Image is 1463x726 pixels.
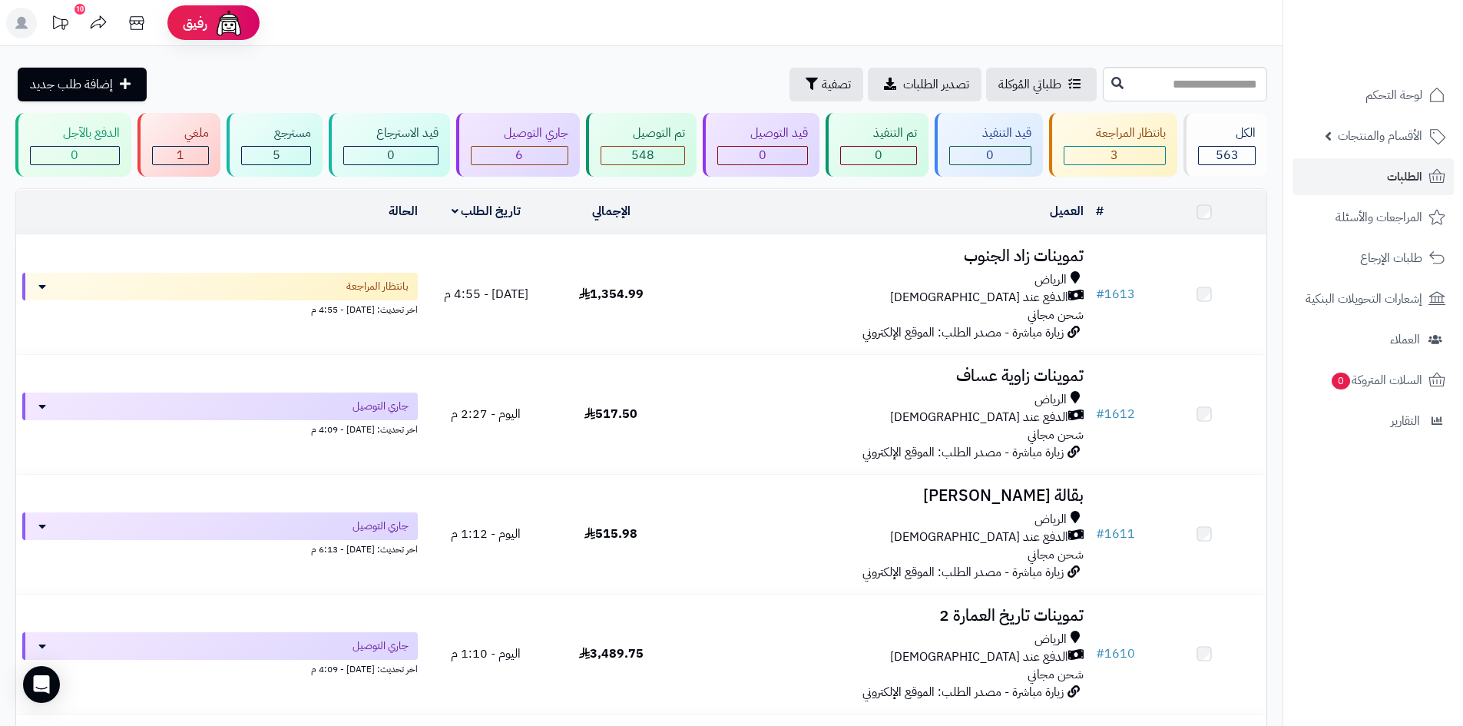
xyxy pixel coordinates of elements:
a: # [1096,202,1104,220]
span: اليوم - 1:10 م [451,645,521,663]
span: 0 [986,146,994,164]
span: تصفية [822,75,851,94]
a: طلباتي المُوكلة [986,68,1097,101]
span: شحن مجاني [1028,306,1084,324]
div: قيد التوصيل [717,124,808,142]
div: قيد التنفيذ [949,124,1031,142]
div: 6 [472,147,568,164]
span: 1 [177,146,184,164]
div: 0 [950,147,1031,164]
div: 0 [31,147,119,164]
span: 0 [875,146,882,164]
span: 548 [631,146,654,164]
div: تم التنفيذ [840,124,917,142]
div: 0 [841,147,916,164]
img: logo-2.png [1359,41,1448,74]
button: تصفية [789,68,863,101]
a: تاريخ الطلب [452,202,521,220]
span: زيارة مباشرة - مصدر الطلب: الموقع الإلكتروني [862,683,1064,701]
div: اخر تحديث: [DATE] - 4:09 م [22,420,418,436]
span: 6 [515,146,523,164]
h3: تموينات تاريخ العمارة 2 [680,607,1084,625]
span: جاري التوصيل [353,399,409,414]
a: قيد التنفيذ 0 [932,113,1046,177]
div: مسترجع [241,124,311,142]
span: رفيق [183,14,207,32]
span: 0 [387,146,395,164]
div: تم التوصيل [601,124,686,142]
span: زيارة مباشرة - مصدر الطلب: الموقع الإلكتروني [862,563,1064,582]
div: اخر تحديث: [DATE] - 4:09 م [22,660,418,676]
span: الدفع عند [DEMOGRAPHIC_DATA] [890,409,1068,426]
span: 3 [1110,146,1118,164]
img: ai-face.png [213,8,244,38]
a: تحديثات المنصة [41,8,79,42]
div: 0 [344,147,438,164]
a: الطلبات [1293,158,1454,195]
a: لوحة التحكم [1293,77,1454,114]
a: إشعارات التحويلات البنكية [1293,280,1454,317]
span: [DATE] - 4:55 م [444,285,528,303]
a: قيد الاسترجاع 0 [326,113,453,177]
span: السلات المتروكة [1330,370,1422,391]
span: 0 [71,146,78,164]
a: إضافة طلب جديد [18,68,147,101]
span: # [1096,645,1104,663]
a: بانتظار المراجعة 3 [1046,113,1181,177]
h3: بقالة [PERSON_NAME] [680,487,1084,505]
span: اليوم - 1:12 م [451,525,521,543]
div: قيد الاسترجاع [343,124,439,142]
span: 0 [1332,373,1350,390]
span: تصدير الطلبات [903,75,969,94]
span: 5 [273,146,280,164]
span: # [1096,405,1104,423]
a: جاري التوصيل 6 [453,113,583,177]
a: الحالة [389,202,418,220]
div: 5 [242,147,310,164]
a: الكل563 [1180,113,1270,177]
span: الأقسام والمنتجات [1338,125,1422,147]
span: زيارة مباشرة - مصدر الطلب: الموقع الإلكتروني [862,443,1064,462]
span: # [1096,285,1104,303]
a: التقارير [1293,403,1454,439]
h3: تموينات زاوية عساف [680,367,1084,385]
div: 548 [601,147,685,164]
span: طلبات الإرجاع [1360,247,1422,269]
span: جاري التوصيل [353,638,409,654]
span: جاري التوصيل [353,519,409,534]
span: 3,489.75 [579,645,644,663]
span: الدفع عند [DEMOGRAPHIC_DATA] [890,648,1068,666]
a: تم التنفيذ 0 [823,113,932,177]
span: زيارة مباشرة - مصدر الطلب: الموقع الإلكتروني [862,323,1064,342]
div: اخر تحديث: [DATE] - 6:13 م [22,540,418,556]
span: لوحة التحكم [1365,85,1422,106]
span: الدفع عند [DEMOGRAPHIC_DATA] [890,529,1068,546]
a: قيد التوصيل 0 [700,113,823,177]
span: 517.50 [584,405,637,423]
div: 0 [718,147,807,164]
a: المراجعات والأسئلة [1293,199,1454,236]
span: الدفع عند [DEMOGRAPHIC_DATA] [890,289,1068,307]
span: التقارير [1391,410,1420,432]
div: الدفع بالآجل [30,124,120,142]
span: الرياض [1034,271,1067,289]
a: #1610 [1096,645,1135,663]
div: اخر تحديث: [DATE] - 4:55 م [22,300,418,317]
span: اليوم - 2:27 م [451,405,521,423]
span: بانتظار المراجعة [346,279,409,294]
div: الكل [1198,124,1256,142]
a: تصدير الطلبات [868,68,981,101]
span: الطلبات [1387,166,1422,187]
span: طلباتي المُوكلة [998,75,1061,94]
div: 1 [153,147,209,164]
span: 563 [1216,146,1239,164]
span: المراجعات والأسئلة [1336,207,1422,228]
span: إضافة طلب جديد [30,75,113,94]
a: #1613 [1096,285,1135,303]
a: مسترجع 5 [223,113,326,177]
span: # [1096,525,1104,543]
a: الدفع بالآجل 0 [12,113,134,177]
div: بانتظار المراجعة [1064,124,1167,142]
div: 10 [74,4,85,15]
span: الرياض [1034,511,1067,529]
